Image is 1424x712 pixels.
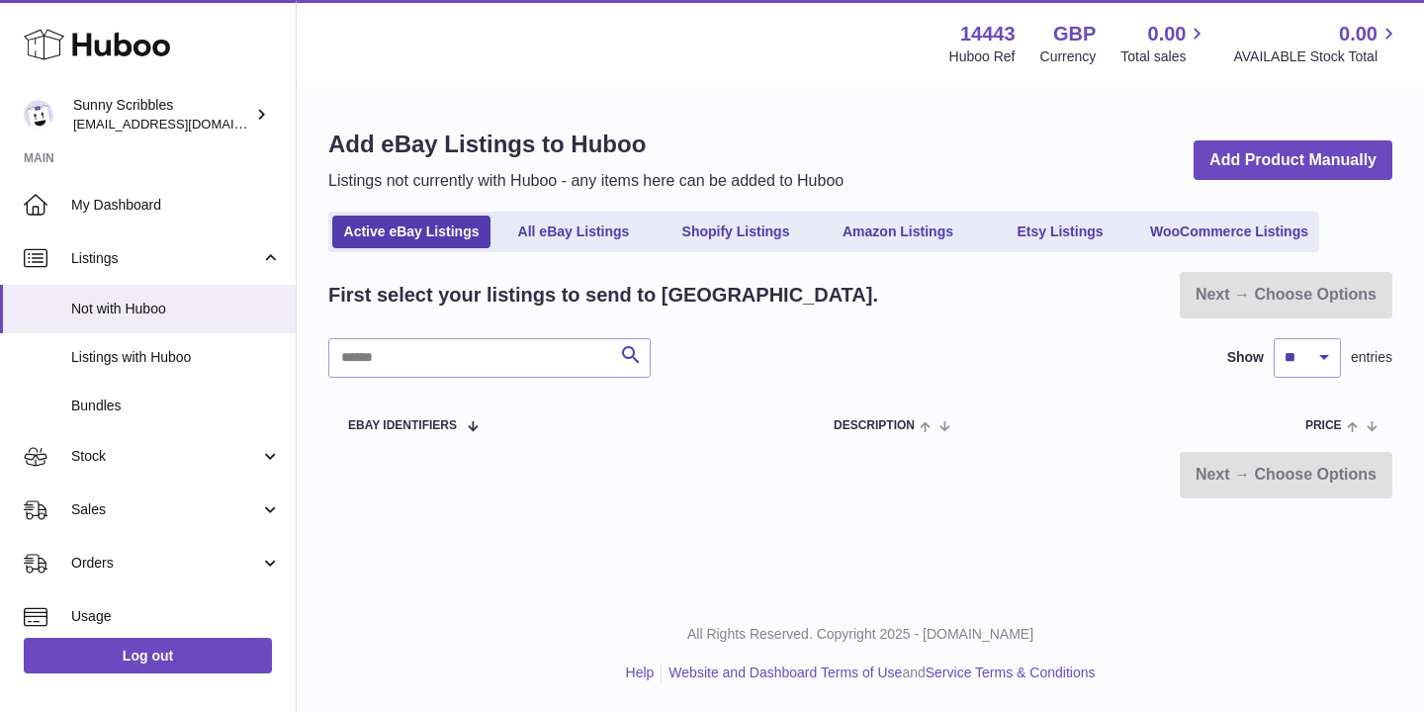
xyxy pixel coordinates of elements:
[71,249,260,268] span: Listings
[668,665,902,680] a: Website and Dashboard Terms of Use
[328,170,844,192] p: Listings not currently with Huboo - any items here can be added to Huboo
[1233,47,1400,66] span: AVAILABLE Stock Total
[1194,140,1392,181] a: Add Product Manually
[949,47,1016,66] div: Huboo Ref
[926,665,1096,680] a: Service Terms & Conditions
[834,419,915,432] span: Description
[1233,21,1400,66] a: 0.00 AVAILABLE Stock Total
[328,129,844,160] h1: Add eBay Listings to Huboo
[1053,21,1096,47] strong: GBP
[24,638,272,673] a: Log out
[981,216,1139,248] a: Etsy Listings
[71,348,281,367] span: Listings with Huboo
[71,397,281,415] span: Bundles
[71,500,260,519] span: Sales
[328,282,878,309] h2: First select your listings to send to [GEOGRAPHIC_DATA].
[626,665,655,680] a: Help
[657,216,815,248] a: Shopify Listings
[24,100,53,130] img: bemanager811@gmail.com
[348,419,457,432] span: eBay Identifiers
[1120,47,1208,66] span: Total sales
[1143,216,1315,248] a: WooCommerce Listings
[1148,21,1187,47] span: 0.00
[71,447,260,466] span: Stock
[1120,21,1208,66] a: 0.00 Total sales
[819,216,977,248] a: Amazon Listings
[73,116,291,132] span: [EMAIL_ADDRESS][DOMAIN_NAME]
[71,607,281,626] span: Usage
[960,21,1016,47] strong: 14443
[71,300,281,318] span: Not with Huboo
[1305,419,1342,432] span: Price
[1339,21,1378,47] span: 0.00
[1351,348,1392,367] span: entries
[494,216,653,248] a: All eBay Listings
[1227,348,1264,367] label: Show
[71,554,260,573] span: Orders
[71,196,281,215] span: My Dashboard
[312,625,1408,644] p: All Rights Reserved. Copyright 2025 - [DOMAIN_NAME]
[332,216,490,248] a: Active eBay Listings
[73,96,251,133] div: Sunny Scribbles
[1040,47,1097,66] div: Currency
[662,664,1095,682] li: and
